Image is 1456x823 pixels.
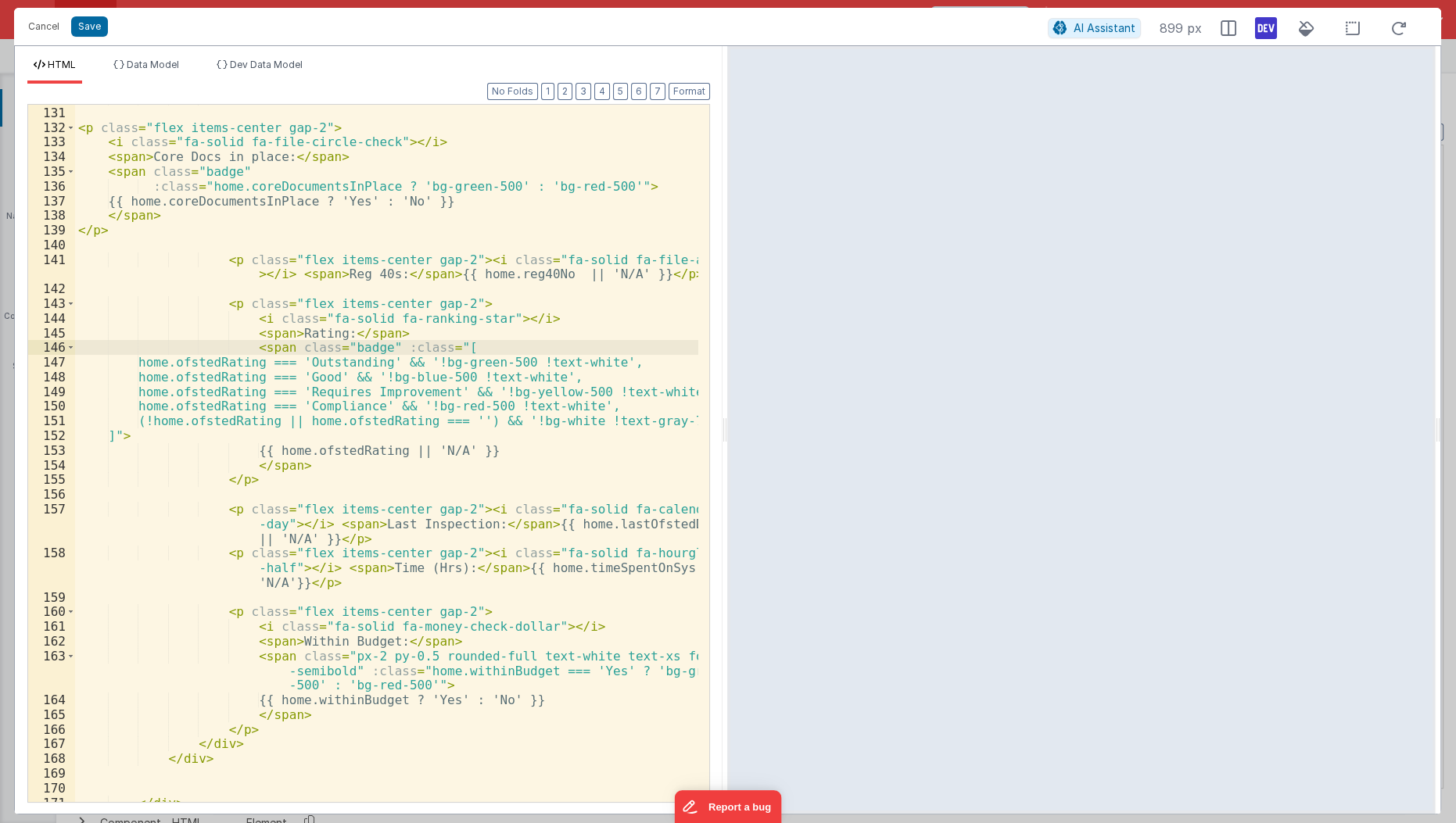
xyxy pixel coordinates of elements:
[28,164,75,179] div: 135
[28,149,75,164] div: 134
[28,692,75,707] div: 164
[594,83,610,100] button: 4
[28,502,75,546] div: 157
[28,736,75,751] div: 167
[28,796,75,810] div: 171
[28,385,75,399] div: 149
[71,16,108,37] button: Save
[28,619,75,634] div: 161
[127,59,179,70] span: Data Model
[28,106,75,120] div: 131
[1160,19,1202,38] span: 899 px
[28,722,75,737] div: 166
[28,443,75,458] div: 153
[28,649,75,692] div: 163
[28,134,75,149] div: 133
[28,399,75,413] div: 150
[48,59,76,70] span: HTML
[487,83,538,100] button: No Folds
[675,790,782,823] iframe: Marker.io feedback button
[28,604,75,619] div: 160
[28,766,75,781] div: 169
[28,751,75,766] div: 168
[28,472,75,487] div: 155
[20,16,67,38] button: Cancel
[28,238,75,252] div: 140
[1074,21,1135,34] span: AI Assistant
[28,707,75,722] div: 165
[28,590,75,605] div: 159
[631,83,647,100] button: 6
[541,83,554,100] button: 1
[28,355,75,370] div: 147
[28,311,75,326] div: 144
[28,252,75,282] div: 141
[28,120,75,135] div: 132
[28,179,75,194] div: 136
[28,194,75,209] div: 137
[28,296,75,311] div: 143
[28,458,75,473] div: 154
[1048,18,1141,38] button: AI Assistant
[28,340,75,355] div: 146
[28,326,75,341] div: 145
[576,83,591,100] button: 3
[28,370,75,385] div: 148
[28,281,75,296] div: 142
[613,83,628,100] button: 5
[28,413,75,428] div: 151
[28,487,75,502] div: 156
[28,781,75,796] div: 170
[558,83,572,100] button: 2
[28,208,75,223] div: 138
[28,223,75,238] div: 139
[650,83,665,100] button: 7
[28,428,75,443] div: 152
[28,634,75,649] div: 162
[669,83,710,100] button: Format
[230,59,303,70] span: Dev Data Model
[28,546,75,589] div: 158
